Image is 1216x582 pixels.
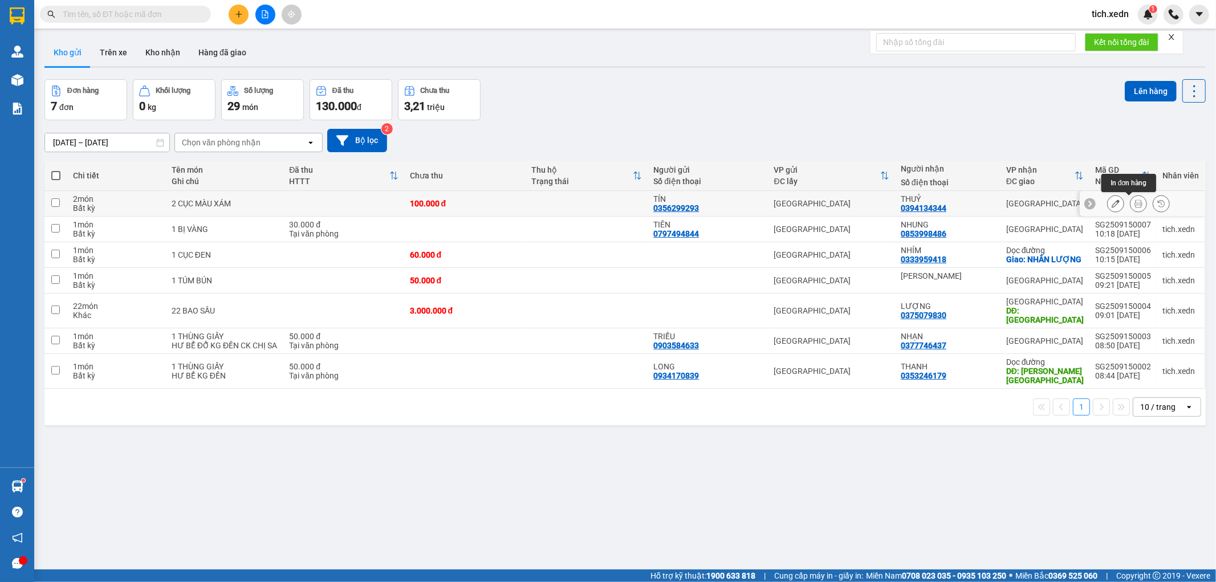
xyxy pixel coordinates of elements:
[381,123,393,135] sup: 2
[73,171,160,180] div: Chi tiết
[1162,276,1199,285] div: tich.xedn
[410,306,520,315] div: 3.000.000 đ
[172,371,278,380] div: HƯ BỂ KG ĐỀN
[1095,165,1142,174] div: Mã GD
[44,39,91,66] button: Kho gửi
[1194,9,1205,19] span: caret-down
[189,39,255,66] button: Hàng đã giao
[774,199,889,208] div: [GEOGRAPHIC_DATA]
[289,229,398,238] div: Tại văn phòng
[774,306,889,315] div: [GEOGRAPHIC_DATA]
[289,165,389,174] div: Đã thu
[1006,225,1084,234] div: [GEOGRAPHIC_DATA]
[59,103,74,112] span: đơn
[531,165,633,174] div: Thu hộ
[310,79,392,120] button: Đã thu130.000đ
[1162,250,1199,259] div: tich.xedn
[653,204,699,213] div: 0356299293
[12,532,23,543] span: notification
[1006,336,1084,345] div: [GEOGRAPHIC_DATA]
[172,225,278,234] div: 1 BỊ VÀNG
[156,87,190,95] div: Khối lượng
[45,133,169,152] input: Select a date range.
[73,204,160,213] div: Bất kỳ
[1006,297,1084,306] div: [GEOGRAPHIC_DATA]
[289,371,398,380] div: Tại văn phòng
[1162,225,1199,234] div: tich.xedn
[1107,195,1124,212] div: Sửa đơn hàng
[73,311,160,320] div: Khác
[133,79,215,120] button: Khối lượng0kg
[901,255,946,264] div: 0333959418
[901,362,995,371] div: THANH
[227,99,240,113] span: 29
[650,569,755,582] span: Hỗ trợ kỹ thuật:
[1143,9,1153,19] img: icon-new-feature
[410,250,520,259] div: 60.000 đ
[96,54,157,68] li: (c) 2017
[306,138,315,147] svg: open
[1095,246,1151,255] div: SG2509150006
[404,99,425,113] span: 3,21
[1095,271,1151,280] div: SG2509150005
[12,507,23,518] span: question-circle
[235,10,243,18] span: plus
[327,129,387,152] button: Bộ lọc
[398,79,481,120] button: Chưa thu3,21 triệu
[901,311,946,320] div: 0375079830
[287,10,295,18] span: aim
[901,164,995,173] div: Người nhận
[255,5,275,25] button: file-add
[1006,357,1084,367] div: Dọc đường
[1006,246,1084,255] div: Dọc đường
[11,46,23,58] img: warehouse-icon
[410,276,520,285] div: 50.000 đ
[73,229,160,238] div: Bất kỳ
[653,177,762,186] div: Số điện thoại
[1095,362,1151,371] div: SG2509150002
[1095,332,1151,341] div: SG2509150003
[1168,33,1176,41] span: close
[148,103,156,112] span: kg
[73,362,160,371] div: 1 món
[14,74,50,127] b: Xe Đăng Nhân
[653,371,699,380] div: 0934170839
[1048,571,1097,580] strong: 0369 525 060
[10,7,25,25] img: logo-vxr
[653,220,762,229] div: TIÊN
[1189,5,1209,25] button: caret-down
[1006,199,1084,208] div: [GEOGRAPHIC_DATA]
[91,39,136,66] button: Trên xe
[1095,371,1151,380] div: 08:44 [DATE]
[774,177,880,186] div: ĐC lấy
[774,569,863,582] span: Cung cấp máy in - giấy in:
[531,177,633,186] div: Trạng thái
[1095,255,1151,264] div: 10:15 [DATE]
[172,362,278,371] div: 1 THÙNG GIẤY
[1095,220,1151,229] div: SG2509150007
[73,246,160,255] div: 1 món
[1095,280,1151,290] div: 09:21 [DATE]
[357,103,361,112] span: đ
[653,332,762,341] div: TRIỀU
[1073,398,1090,416] button: 1
[427,103,445,112] span: triệu
[1140,401,1176,413] div: 10 / trang
[172,177,278,186] div: Ghi chú
[182,137,261,148] div: Chọn văn phòng nhận
[764,569,766,582] span: |
[229,5,249,25] button: plus
[1162,171,1199,180] div: Nhân viên
[901,194,995,204] div: THUỶ
[1095,229,1151,238] div: 10:18 [DATE]
[1106,569,1108,582] span: |
[73,341,160,350] div: Bất kỳ
[1162,336,1199,345] div: tich.xedn
[1094,36,1149,48] span: Kết nối tổng đài
[901,229,946,238] div: 0853998486
[316,99,357,113] span: 130.000
[139,99,145,113] span: 0
[421,87,450,95] div: Chưa thu
[244,87,273,95] div: Số lượng
[1006,255,1084,264] div: Giao: NHÂN LƯỢNG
